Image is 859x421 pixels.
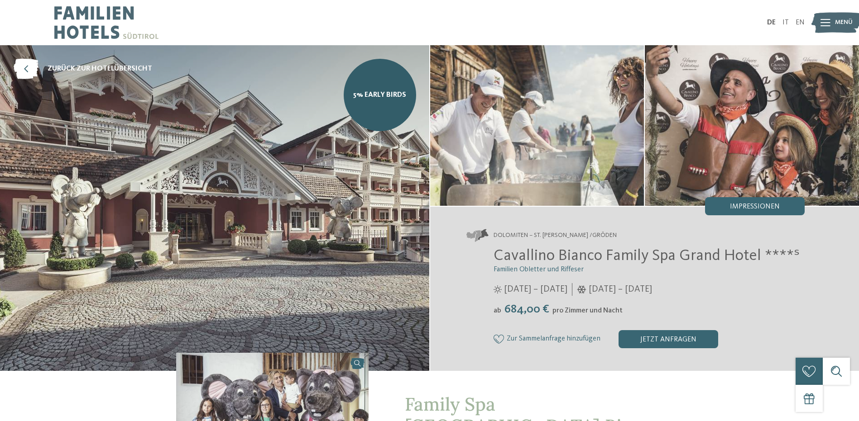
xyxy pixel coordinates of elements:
[507,335,600,343] span: Zur Sammelanfrage hinzufügen
[14,59,152,79] a: zurück zur Hotelübersicht
[504,283,567,296] span: [DATE] – [DATE]
[502,303,552,315] span: 684,00 €
[619,330,718,348] div: jetzt anfragen
[577,285,586,293] i: Öffnungszeiten im Winter
[48,64,152,74] span: zurück zur Hotelübersicht
[782,19,789,26] a: IT
[796,19,805,26] a: EN
[835,18,853,27] span: Menü
[430,45,644,206] img: Im Familienhotel in St. Ulrich in Gröden wunschlos glücklich
[494,285,502,293] i: Öffnungszeiten im Sommer
[494,231,617,240] span: Dolomiten – St. [PERSON_NAME] /Gröden
[494,307,501,314] span: ab
[645,45,859,206] img: Im Familienhotel in St. Ulrich in Gröden wunschlos glücklich
[589,283,652,296] span: [DATE] – [DATE]
[730,203,780,210] span: Impressionen
[552,307,623,314] span: pro Zimmer und Nacht
[344,59,416,131] a: 5% Early Birds
[494,248,800,264] span: Cavallino Bianco Family Spa Grand Hotel ****ˢ
[353,90,406,100] span: 5% Early Birds
[494,266,584,273] span: Familien Obletter und Riffeser
[767,19,776,26] a: DE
